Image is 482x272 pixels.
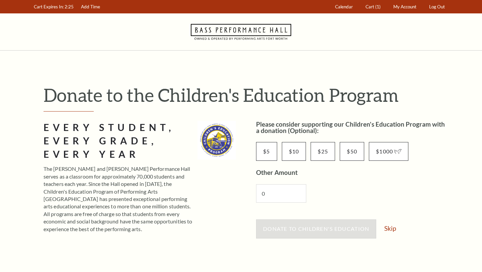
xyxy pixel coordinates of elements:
label: Other Amount [256,168,298,176]
span: My Account [393,4,416,9]
h2: Every Student, Every Grade, Every Year [44,121,193,161]
input: $25 [311,142,335,161]
a: Log Out [426,0,448,13]
a: Add Time [78,0,103,13]
input: $5 [256,142,277,161]
input: $1000 [369,142,408,161]
a: My Account [390,0,420,13]
button: Donate to Children's Education [256,219,376,238]
img: cep_logo_2022_standard_335x335.jpg [197,121,236,159]
input: $50 [340,142,364,161]
input: $10 [282,142,306,161]
a: Skip [384,225,396,231]
p: The [PERSON_NAME] and [PERSON_NAME] Performance Hall serves as a classroom for approximately 70,0... [44,165,193,233]
span: Calendar [335,4,353,9]
span: (1) [375,4,381,9]
label: Please consider supporting our Children's Education Program with a donation (Optional): [256,120,445,134]
span: Cart [366,4,374,9]
span: 2:25 [65,4,74,9]
span: Donate to Children's Education [263,225,369,232]
h1: Donate to the Children's Education Program [44,84,449,106]
a: Cart (1) [363,0,384,13]
span: Cart Expires In: [34,4,64,9]
a: Calendar [332,0,356,13]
